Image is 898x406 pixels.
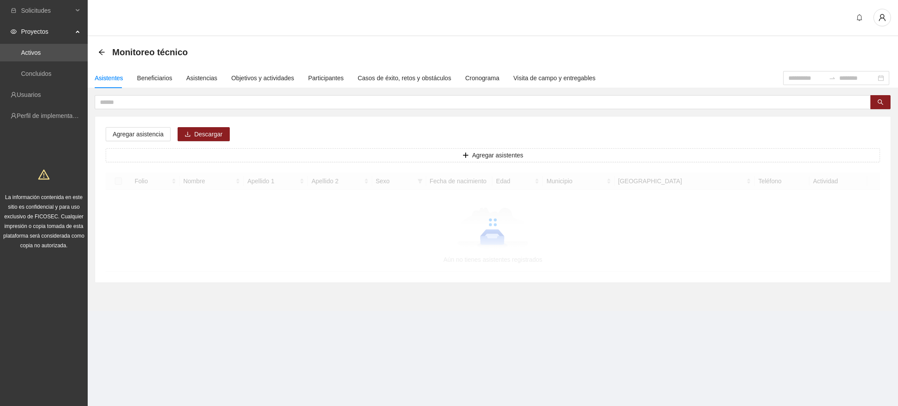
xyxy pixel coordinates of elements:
[95,73,123,83] div: Asistentes
[185,131,191,138] span: download
[21,23,73,40] span: Proyectos
[308,73,344,83] div: Participantes
[11,28,17,35] span: eye
[465,73,499,83] div: Cronograma
[870,95,891,109] button: search
[106,127,171,141] button: Agregar asistencia
[11,7,17,14] span: inbox
[853,14,866,21] span: bell
[21,2,73,19] span: Solicitudes
[873,9,891,26] button: user
[513,73,595,83] div: Visita de campo y entregables
[38,169,50,180] span: warning
[98,49,105,56] div: Back
[472,150,524,160] span: Agregar asistentes
[232,73,294,83] div: Objetivos y actividades
[113,129,164,139] span: Agregar asistencia
[98,49,105,56] span: arrow-left
[829,75,836,82] span: swap-right
[358,73,451,83] div: Casos de éxito, retos y obstáculos
[186,73,217,83] div: Asistencias
[874,14,891,21] span: user
[21,70,51,77] a: Concluidos
[829,75,836,82] span: to
[17,112,85,119] a: Perfil de implementadora
[178,127,230,141] button: downloadDescargar
[877,99,884,106] span: search
[112,45,188,59] span: Monitoreo técnico
[194,129,223,139] span: Descargar
[137,73,172,83] div: Beneficiarios
[17,91,41,98] a: Usuarios
[21,49,41,56] a: Activos
[463,152,469,159] span: plus
[106,148,880,162] button: plusAgregar asistentes
[4,194,85,249] span: La información contenida en este sitio es confidencial y para uso exclusivo de FICOSEC. Cualquier...
[852,11,866,25] button: bell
